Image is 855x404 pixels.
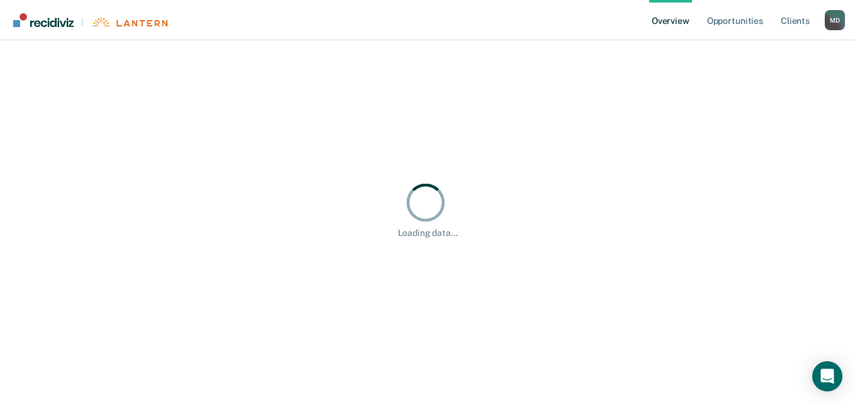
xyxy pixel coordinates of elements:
img: Recidiviz [13,13,74,27]
span: | [74,16,91,27]
div: Open Intercom Messenger [812,361,842,391]
img: Lantern [91,18,167,27]
div: Loading data... [398,228,458,238]
button: Profile dropdown button [825,10,845,30]
div: M D [825,10,845,30]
